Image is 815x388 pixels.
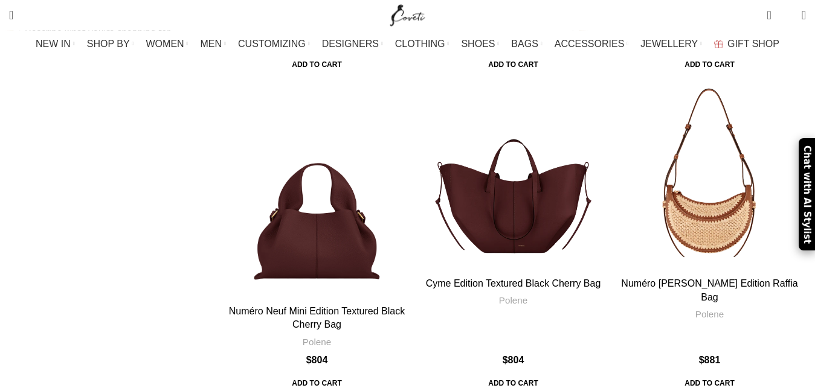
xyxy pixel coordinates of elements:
a: BAGS [511,32,542,56]
span: Add to cart [480,54,546,75]
span: $ [306,355,312,365]
span: ACCESSORIES [555,38,625,49]
a: Cyme Edition Textured Black Cherry Bag [417,79,610,272]
span: WOMEN [146,38,184,49]
a: 0 [761,3,777,27]
a: DESIGNERS [322,32,383,56]
bdi: 881 [699,355,721,365]
a: MEN [201,32,226,56]
span: $ [503,355,508,365]
span: JEWELLERY [640,38,698,49]
span: Add to cart [283,54,350,75]
span: BAGS [511,38,538,49]
a: Polene [695,308,724,320]
a: JEWELLERY [640,32,702,56]
a: CLOTHING [395,32,449,56]
a: SHOP BY [87,32,134,56]
a: Add to cart: “Edition Sea Foam Bag” [676,54,743,75]
bdi: 804 [306,355,328,365]
a: Add to cart: “Edition Oat Bag” [480,54,546,75]
span: 0 [768,6,777,15]
a: Cyme Edition Textured Black Cherry Bag [426,278,601,288]
a: Numéro Dix Edition Raffia Bag [613,79,806,272]
img: GiftBag [714,40,723,48]
a: Search [3,3,19,27]
div: My Wishlist [781,3,793,27]
a: Numéro Neuf Mini Edition Textured Black Cherry Bag [229,306,405,329]
a: CUSTOMIZING [238,32,310,56]
a: WOMEN [146,32,188,56]
a: Polene [303,336,331,348]
span: GIFT SHOP [727,38,779,49]
span: NEW IN [36,38,71,49]
span: CUSTOMIZING [238,38,306,49]
a: GIFT SHOP [714,32,779,56]
span: 0 [783,12,792,21]
span: $ [699,355,704,365]
a: SHOES [461,32,499,56]
a: Add to cart: “Edition Salt Pink Bag” [283,54,350,75]
span: SHOP BY [87,38,130,49]
bdi: 804 [503,355,524,365]
span: MEN [201,38,222,49]
a: Site logo [387,9,428,19]
a: Polene [499,294,527,307]
a: Numéro [PERSON_NAME] Edition Raffia Bag [621,278,797,302]
a: ACCESSORIES [555,32,629,56]
span: DESIGNERS [322,38,379,49]
div: Main navigation [3,32,812,56]
a: Numéro Neuf Mini Edition Textured Black Cherry Bag [221,79,413,299]
span: Add to cart [676,54,743,75]
span: SHOES [461,38,495,49]
span: CLOTHING [395,38,445,49]
a: NEW IN [36,32,75,56]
